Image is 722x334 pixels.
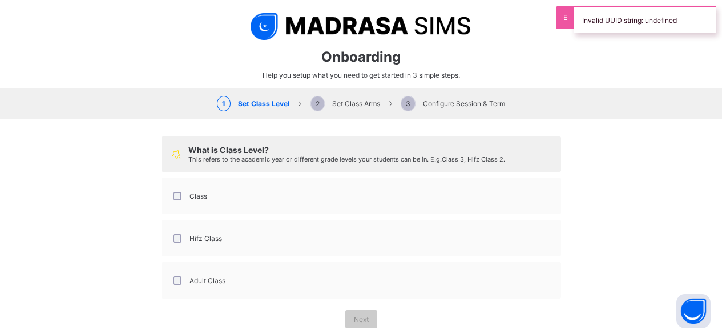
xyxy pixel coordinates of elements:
[354,315,369,324] span: Next
[310,99,380,108] span: Set Class Arms
[189,192,207,200] label: Class
[676,294,711,328] button: Open asap
[401,99,505,108] span: Configure Session & Term
[189,234,222,243] label: Hifz Class
[401,96,416,111] span: 3
[574,6,716,33] div: Invalid UUID string: undefined
[310,96,325,111] span: 2
[188,145,269,155] span: What is Class Level?
[188,155,505,163] span: This refers to the academic year or different grade levels your students can be in. E.g. Class 3,...
[189,276,225,285] label: Adult Class
[217,99,289,108] span: Set Class Level
[263,71,460,79] span: Help you setup what you need to get started in 3 simple steps.
[251,11,471,40] img: logo
[321,49,401,65] span: Onboarding
[217,96,231,111] span: 1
